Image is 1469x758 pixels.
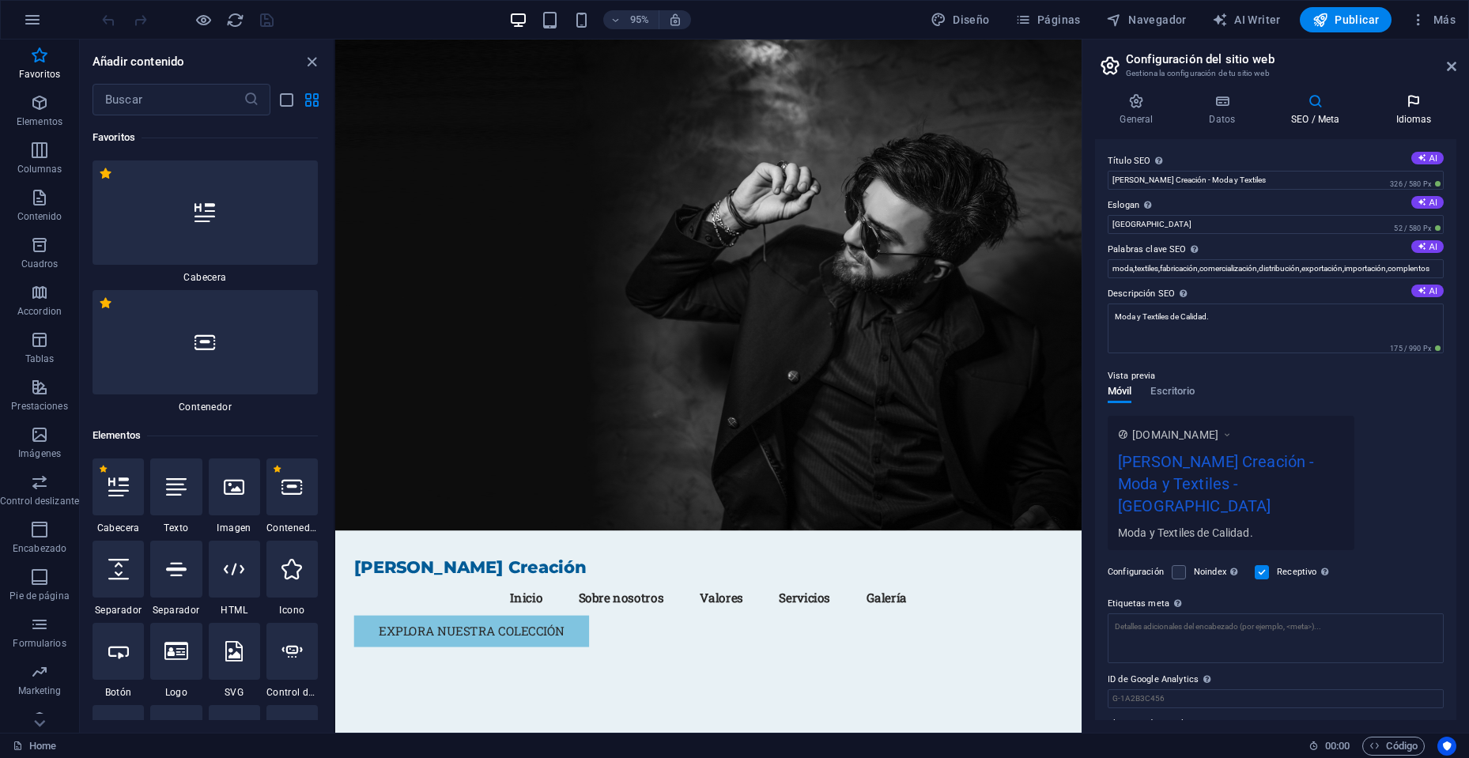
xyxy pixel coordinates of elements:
[1108,689,1444,708] input: G-1A2B3C456
[1404,7,1462,32] button: Más
[209,623,260,699] div: SVG
[924,7,996,32] button: Diseño
[1015,12,1081,28] span: Páginas
[1108,563,1164,582] label: Configuración
[17,305,62,318] p: Accordion
[18,684,62,697] p: Marketing
[11,400,67,413] p: Prestaciones
[1118,450,1344,525] div: [PERSON_NAME] Creación - Moda y Textiles - [GEOGRAPHIC_DATA]
[266,522,318,534] span: Contenedor
[1108,196,1444,215] label: Eslogan
[1108,715,1444,733] label: Clave API de Google Maps
[1118,524,1344,541] div: Moda y Textiles de Calidad.
[99,167,112,180] span: Eliminar de favoritos
[1184,93,1267,126] h4: Datos
[273,465,281,473] span: Eliminar de favoritos
[150,623,202,699] div: Logo
[150,458,202,534] div: Texto
[1387,343,1444,354] span: 175 / 990 Px
[226,11,244,29] i: Volver a cargar página
[93,290,318,413] div: Contenedor
[1411,152,1444,164] button: Título SEO
[150,604,202,617] span: Separador
[1108,285,1444,304] label: Descripción SEO
[1108,240,1444,259] label: Palabras clave SEO
[1009,7,1087,32] button: Páginas
[277,90,296,109] button: list-view
[13,737,56,756] a: Haz clic para cancelar la selección y doble clic para abrir páginas
[1150,382,1195,404] span: Escritorio
[1371,93,1456,126] h4: Idiomas
[93,160,318,284] div: Cabecera
[25,353,55,365] p: Tablas
[1411,285,1444,297] button: Descripción SEO
[1387,179,1444,190] span: 326 / 580 Px
[99,296,112,310] span: Eliminar de favoritos
[1312,12,1380,28] span: Publicar
[93,522,144,534] span: Cabecera
[17,115,62,128] p: Elementos
[924,7,996,32] div: Diseño (Ctrl+Alt+Y)
[93,604,144,617] span: Separador
[266,623,318,699] div: Control deslizante de imágenes
[1391,223,1444,234] span: 52 / 580 Px
[225,10,244,29] button: reload
[1212,12,1281,28] span: AI Writer
[1300,7,1392,32] button: Publicar
[1132,427,1218,443] span: [DOMAIN_NAME]
[603,10,659,29] button: 95%
[194,10,213,29] button: Haz clic para salir del modo de previsualización y seguir editando
[1369,737,1418,756] span: Código
[93,623,144,699] div: Botón
[1126,52,1456,66] h2: Configuración del sitio web
[1437,737,1456,756] button: Usercentrics
[627,10,652,29] h6: 95%
[1277,563,1333,582] label: Receptivo
[1108,386,1195,416] div: Vista previa
[1325,737,1350,756] span: 00 00
[13,637,66,650] p: Formularios
[209,541,260,617] div: HTML
[266,686,318,699] span: Control deslizante de imágenes
[93,52,184,71] h6: Añadir contenido
[93,271,318,284] span: Cabecera
[209,458,260,534] div: Imagen
[1108,367,1155,386] p: Vista previa
[150,522,202,534] span: Texto
[1108,594,1444,613] label: Etiquetas meta
[1336,740,1339,752] span: :
[150,686,202,699] span: Logo
[1309,737,1350,756] h6: Tiempo de la sesión
[1362,737,1425,756] button: Código
[93,128,318,147] h6: Favoritos
[93,541,144,617] div: Separador
[1108,382,1131,404] span: Móvil
[1194,563,1245,582] label: Noindex
[1411,196,1444,209] button: Eslogan
[17,163,62,175] p: Columnas
[209,686,260,699] span: SVG
[93,84,244,115] input: Buscar
[668,13,682,27] i: Al redimensionar, ajustar el nivel de zoom automáticamente para ajustarse al dispositivo elegido.
[93,458,144,534] div: Cabecera
[1100,7,1193,32] button: Navegador
[13,542,66,555] p: Encabezado
[1106,12,1187,28] span: Navegador
[1108,670,1444,689] label: ID de Google Analytics
[1108,215,1444,234] input: Eslogan...
[93,686,144,699] span: Botón
[266,541,318,617] div: Icono
[1206,7,1287,32] button: AI Writer
[93,401,318,413] span: Contenedor
[18,447,61,460] p: Imágenes
[1108,152,1444,171] label: Título SEO
[17,210,62,223] p: Contenido
[266,604,318,617] span: Icono
[1410,12,1456,28] span: Más
[266,458,318,534] div: Contenedor
[1411,240,1444,253] button: Palabras clave SEO
[93,426,318,445] h6: Elementos
[302,90,321,109] button: grid-view
[209,604,260,617] span: HTML
[150,541,202,617] div: Separador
